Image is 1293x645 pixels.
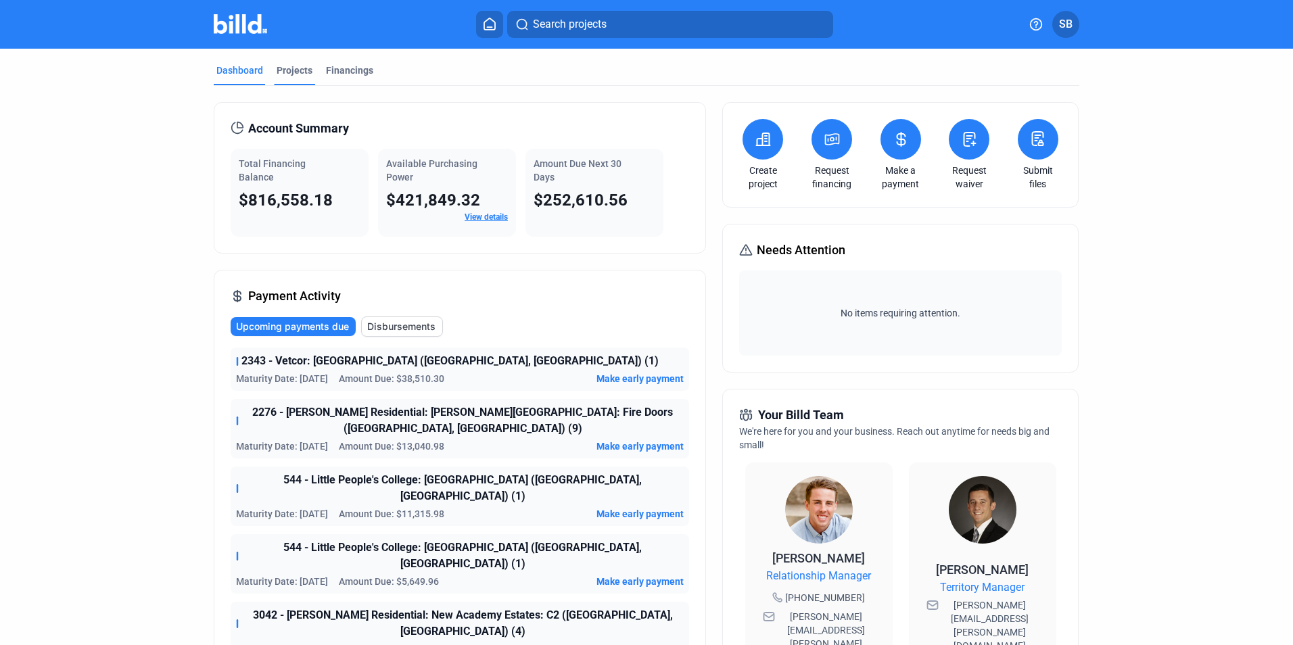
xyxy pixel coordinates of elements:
[386,191,480,210] span: $421,849.32
[231,317,356,336] button: Upcoming payments due
[596,575,684,588] button: Make early payment
[507,11,833,38] button: Search projects
[936,563,1029,577] span: [PERSON_NAME]
[236,372,328,385] span: Maturity Date: [DATE]
[1059,16,1073,32] span: SB
[739,164,786,191] a: Create project
[940,579,1025,596] span: Territory Manager
[877,164,924,191] a: Make a payment
[757,241,845,260] span: Needs Attention
[534,158,621,183] span: Amount Due Next 30 Days
[533,16,607,32] span: Search projects
[216,64,263,77] div: Dashboard
[326,64,373,77] div: Financings
[241,540,684,572] span: 544 - Little People's College: [GEOGRAPHIC_DATA] ([GEOGRAPHIC_DATA], [GEOGRAPHIC_DATA]) (1)
[241,353,659,369] span: 2343 - Vetcor: [GEOGRAPHIC_DATA] ([GEOGRAPHIC_DATA], [GEOGRAPHIC_DATA]) (1)
[766,568,871,584] span: Relationship Manager
[239,191,333,210] span: $816,558.18
[361,316,443,337] button: Disbursements
[248,287,341,306] span: Payment Activity
[745,306,1056,320] span: No items requiring attention.
[534,191,628,210] span: $252,610.56
[236,320,349,333] span: Upcoming payments due
[808,164,855,191] a: Request financing
[386,158,477,183] span: Available Purchasing Power
[277,64,312,77] div: Projects
[241,472,684,504] span: 544 - Little People's College: [GEOGRAPHIC_DATA] ([GEOGRAPHIC_DATA], [GEOGRAPHIC_DATA]) (1)
[785,476,853,544] img: Relationship Manager
[339,575,439,588] span: Amount Due: $5,649.96
[772,551,865,565] span: [PERSON_NAME]
[596,372,684,385] button: Make early payment
[248,119,349,138] span: Account Summary
[758,406,844,425] span: Your Billd Team
[339,372,444,385] span: Amount Due: $38,510.30
[241,404,684,437] span: 2276 - [PERSON_NAME] Residential: [PERSON_NAME][GEOGRAPHIC_DATA]: Fire Doors ([GEOGRAPHIC_DATA], ...
[214,14,267,34] img: Billd Company Logo
[596,439,684,453] button: Make early payment
[945,164,993,191] a: Request waiver
[339,439,444,453] span: Amount Due: $13,040.98
[785,591,865,604] span: [PHONE_NUMBER]
[339,507,444,521] span: Amount Due: $11,315.98
[241,607,684,640] span: 3042 - [PERSON_NAME] Residential: New Academy Estates: C2 ([GEOGRAPHIC_DATA], [GEOGRAPHIC_DATA]) (4)
[236,439,328,453] span: Maturity Date: [DATE]
[596,507,684,521] button: Make early payment
[367,320,436,333] span: Disbursements
[239,158,306,183] span: Total Financing Balance
[739,426,1050,450] span: We're here for you and your business. Reach out anytime for needs big and small!
[465,212,508,222] a: View details
[949,476,1016,544] img: Territory Manager
[236,507,328,521] span: Maturity Date: [DATE]
[1052,11,1079,38] button: SB
[1014,164,1062,191] a: Submit files
[236,575,328,588] span: Maturity Date: [DATE]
